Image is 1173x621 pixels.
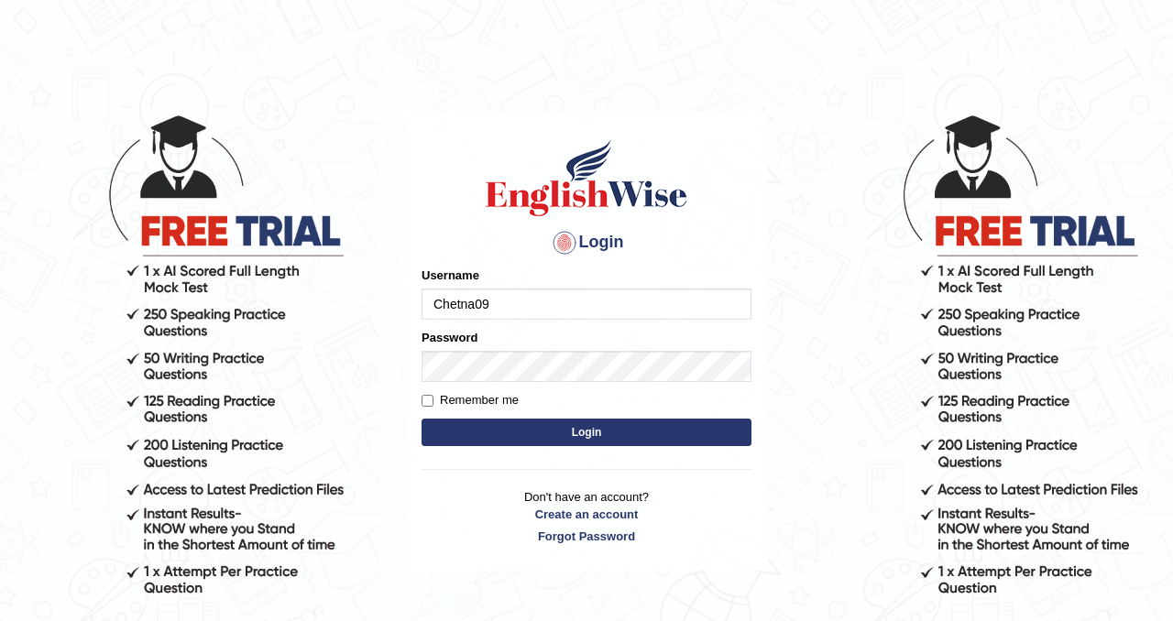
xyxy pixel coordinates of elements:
[422,506,751,523] a: Create an account
[422,267,479,284] label: Username
[422,228,751,257] h4: Login
[422,391,519,409] label: Remember me
[422,329,477,346] label: Password
[422,528,751,545] a: Forgot Password
[422,419,751,446] button: Login
[422,488,751,545] p: Don't have an account?
[422,395,433,407] input: Remember me
[482,136,691,219] img: Logo of English Wise sign in for intelligent practice with AI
